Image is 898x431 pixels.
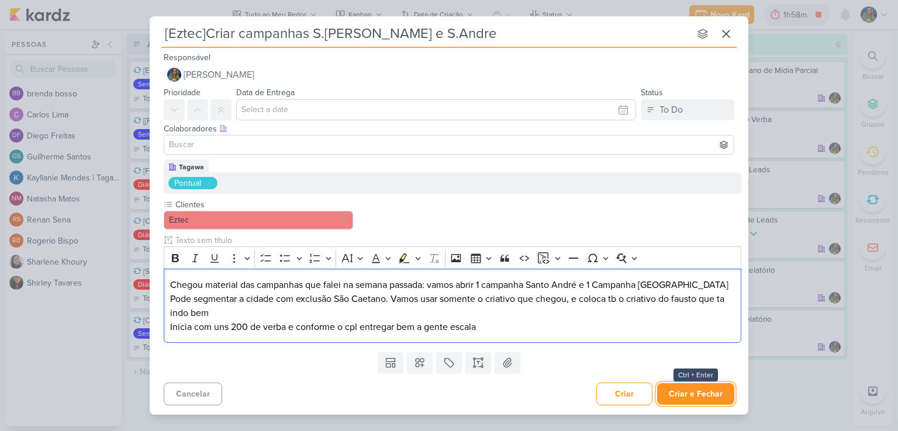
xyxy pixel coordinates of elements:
img: Isabella Gutierres [167,68,181,82]
input: Kard Sem Título [161,23,690,44]
button: Cancelar [164,383,222,405]
button: To Do [641,99,734,120]
input: Texto sem título [173,234,741,246]
div: To Do [659,103,683,117]
input: Buscar [167,138,731,152]
div: Colaboradores [164,123,734,135]
div: Editor editing area: main [164,269,741,343]
p: Chegou material das campanhas que falei na semana passada: vamos abrir 1 campanha Santo André e 1... [170,278,735,292]
div: Editor toolbar [164,246,741,269]
div: Ctrl + Enter [673,369,718,381]
label: Status [641,88,663,98]
input: Select a date [236,99,636,120]
p: Pode segmentar a cidade com exclusão São Caetano. Vamos usar somente o criativo que chegou, e col... [170,292,735,334]
div: Tagawa [179,162,204,172]
label: Prioridade [164,88,201,98]
div: Pontual [174,177,201,189]
button: Criar e Fechar [657,383,734,405]
label: Clientes [174,199,353,211]
label: Data de Entrega [236,88,295,98]
label: Responsável [164,53,210,62]
button: Criar [596,383,652,405]
button: [PERSON_NAME] [164,64,734,85]
button: Eztec [164,211,353,230]
span: [PERSON_NAME] [184,68,254,82]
